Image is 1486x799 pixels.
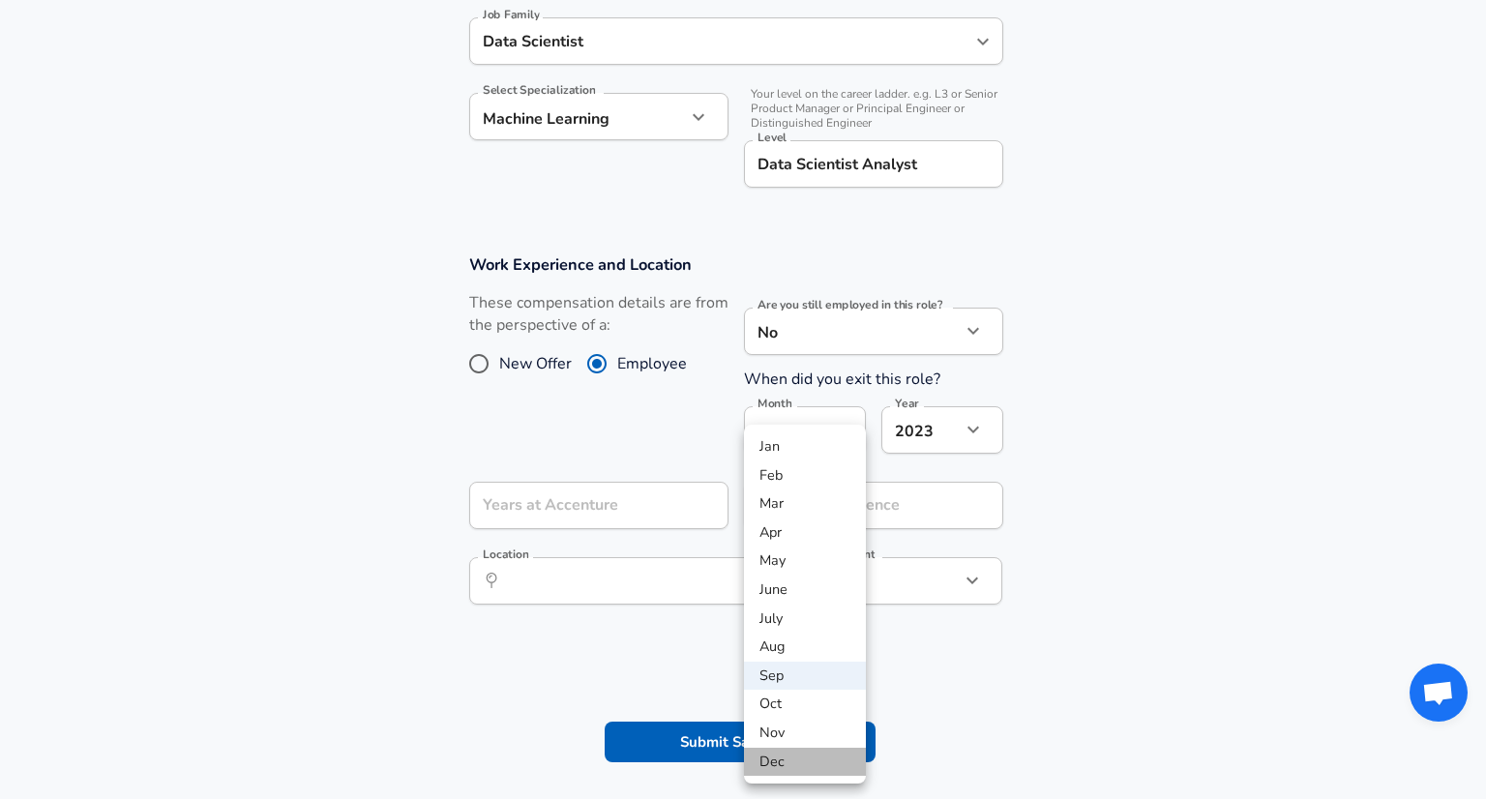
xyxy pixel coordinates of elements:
li: May [744,547,866,576]
li: Aug [744,633,866,662]
li: Feb [744,461,866,490]
li: Nov [744,719,866,748]
li: Jan [744,432,866,461]
li: Mar [744,489,866,518]
li: July [744,605,866,634]
li: Sep [744,662,866,691]
div: Open chat [1410,664,1468,722]
li: Dec [744,748,866,777]
li: Oct [744,690,866,719]
li: Apr [744,518,866,547]
li: June [744,576,866,605]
